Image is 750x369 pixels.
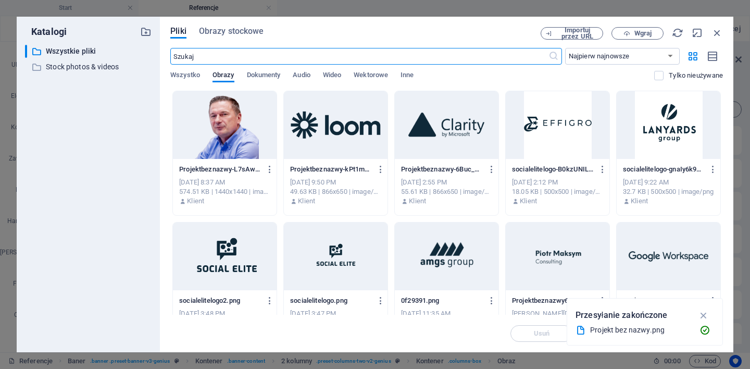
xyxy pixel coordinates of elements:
div: [DATE] 2:12 PM [512,178,603,187]
i: Przeładuj [672,27,683,39]
p: Projektbeznazwy-L7sAwHgH-mQtmh0pcjLDDw.png [179,165,260,174]
div: [DATE] 8:37 AM [179,178,270,187]
p: socialelitelogo-B0kzUNILtFJtBs3Y-uLYsQ.png [512,165,593,174]
span: Wszystko [170,69,200,83]
p: Projektbeznazwy-kPt1mPh8DEeQhznUwzA7mg.png [290,165,371,174]
div: [DATE] 9:50 PM [290,178,381,187]
button: Importuj przez URL [541,27,603,40]
span: Wideo [323,69,341,83]
p: socialelitelogo-gnaIy6k91JZtd9oEJrrS_Q.png [623,165,704,174]
div: 49.63 KB | 866x650 | image/png [290,187,381,196]
div: [DATE] 3:47 PM [290,309,381,318]
span: Dokumenty [247,69,281,83]
div: Stock photos & videos [25,60,152,73]
div: 574.51 KB | 1440x1440 | image/png [179,187,270,196]
div: 18.05 KB | 500x500 | image/png [512,187,603,196]
div: [DATE] 3:48 PM [179,309,270,318]
p: Klient [520,196,537,206]
p: Projektbeznazwy6.png [512,296,593,305]
span: Obrazy stockowe [199,25,264,38]
p: Stock photos & videos [46,61,132,73]
p: Klient [409,196,426,206]
p: workspace.png [623,296,704,305]
i: Minimalizuj [692,27,703,39]
div: Projekt bez nazwy.png [590,324,691,336]
div: [DATE] 9:22 AM [623,178,714,187]
p: Klient [187,196,204,206]
p: socialelitelogo.png [290,296,371,305]
button: Wgraj [611,27,664,40]
p: Katalogi [25,25,67,39]
p: Przesyłanie zakończone [576,309,668,322]
span: Obrazy [213,69,234,83]
p: Klient [298,196,315,206]
p: Klient [631,196,648,206]
span: Pliki [170,25,186,38]
p: 0f29391.png [401,296,482,305]
p: Wszystkie pliki [46,45,132,57]
div: 32.7 KB | 500x500 | image/png [623,187,714,196]
div: [PERSON_NAME][DATE] 10:19 PM [512,309,603,318]
div: [DATE] 11:35 AM [401,309,492,318]
i: Zamknij [711,27,723,39]
input: Szukaj [170,48,548,65]
span: Inne [401,69,414,83]
i: Stwórz nowy folder [140,26,152,38]
div: ​ [25,45,27,58]
span: Audio [293,69,310,83]
span: Wgraj [634,30,652,36]
p: Projektbeznazwy-6Buc_zX_UcYYfE6Quz3k7A.png [401,165,482,174]
div: [DATE] 2:55 PM [401,178,492,187]
div: 55.61 KB | 866x650 | image/png [401,187,492,196]
span: Importuj przez URL [556,27,598,40]
span: Wektorowe [354,69,388,83]
p: Wyświetla tylko pliki, które nie są używane w serwisie. Pliki dodane podczas tej sesji mogą być n... [669,71,723,80]
p: socialelitelogo2.png [179,296,260,305]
